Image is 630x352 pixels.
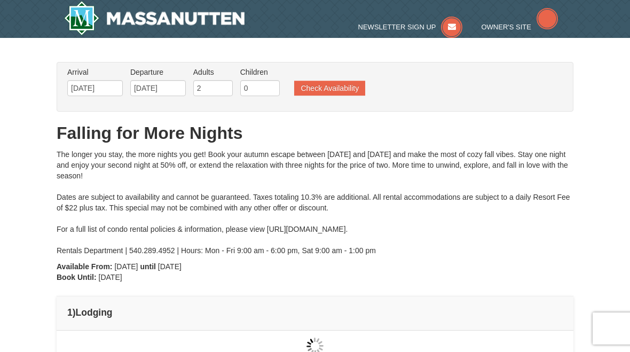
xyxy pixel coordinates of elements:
[57,262,113,271] strong: Available From:
[99,273,122,281] span: [DATE]
[67,67,123,77] label: Arrival
[358,23,463,31] a: Newsletter Sign Up
[481,23,558,31] a: Owner's Site
[358,23,436,31] span: Newsletter Sign Up
[114,262,138,271] span: [DATE]
[294,81,365,96] button: Check Availability
[140,262,156,271] strong: until
[73,307,76,318] span: )
[64,1,245,35] a: Massanutten Resort
[67,307,563,318] h4: 1 Lodging
[240,67,280,77] label: Children
[64,1,245,35] img: Massanutten Resort Logo
[130,67,186,77] label: Departure
[481,23,531,31] span: Owner's Site
[193,67,233,77] label: Adults
[57,149,573,256] div: The longer you stay, the more nights you get! Book your autumn escape between [DATE] and [DATE] a...
[57,273,97,281] strong: Book Until:
[158,262,182,271] span: [DATE]
[57,122,573,144] h1: Falling for More Nights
